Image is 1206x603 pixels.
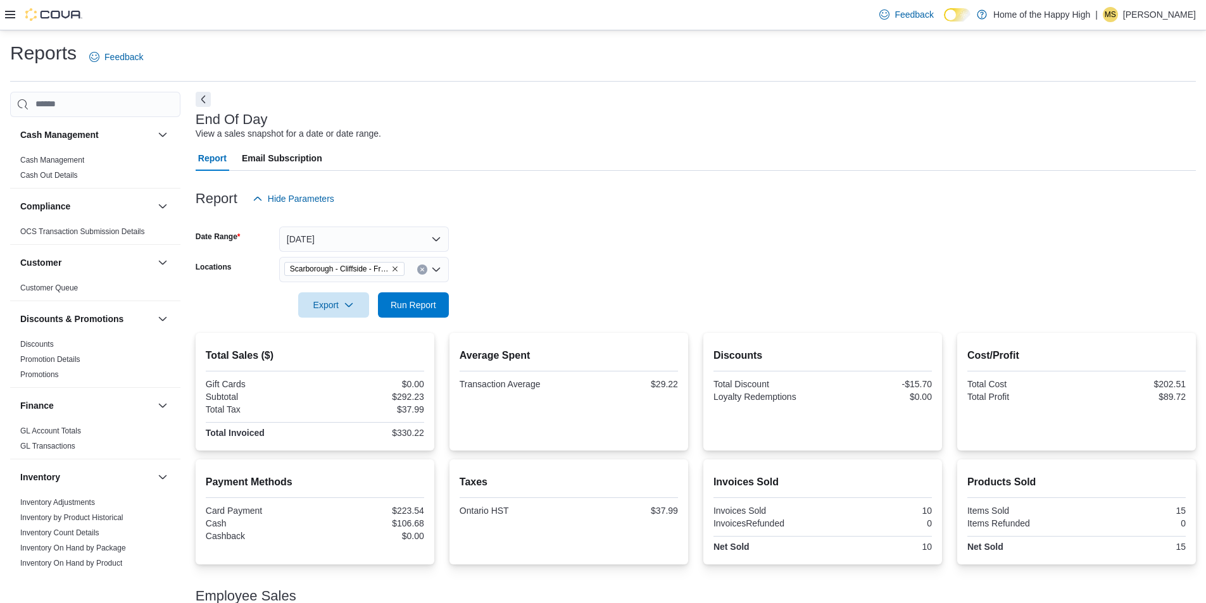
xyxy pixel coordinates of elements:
span: Promotion Details [20,354,80,364]
button: Open list of options [431,264,441,275]
span: Customer Queue [20,283,78,293]
div: Finance [10,423,180,459]
span: GL Account Totals [20,426,81,436]
button: Inventory [155,469,170,485]
button: Discounts & Promotions [155,311,170,326]
button: Customer [155,255,170,270]
a: Feedback [874,2,938,27]
div: $292.23 [317,392,424,402]
button: Export [298,292,369,318]
button: Next [196,92,211,107]
button: Remove Scarborough - Cliffside - Friendly Stranger from selection in this group [391,265,399,273]
strong: Total Invoiced [206,428,265,438]
div: Cash [206,518,313,528]
div: Items Sold [967,506,1074,516]
div: 0 [1079,518,1186,528]
div: $202.51 [1079,379,1186,389]
p: Home of the Happy High [993,7,1090,22]
div: 10 [825,506,932,516]
button: Customer [20,256,153,269]
h2: Average Spent [460,348,678,363]
strong: Net Sold [967,542,1003,552]
h2: Discounts [713,348,932,363]
a: Discounts [20,340,54,349]
button: Finance [20,399,153,412]
button: [DATE] [279,227,449,252]
a: GL Account Totals [20,426,81,435]
div: $223.54 [317,506,424,516]
div: View a sales snapshot for a date or date range. [196,127,381,140]
span: Cash Management [20,155,84,165]
h1: Reports [10,40,77,66]
h2: Taxes [460,475,678,490]
p: [PERSON_NAME] [1123,7,1196,22]
div: -$15.70 [825,379,932,389]
div: $0.00 [825,392,932,402]
div: Gift Cards [206,379,313,389]
a: Feedback [84,44,148,70]
button: Compliance [20,200,153,213]
button: Cash Management [20,128,153,141]
div: Total Tax [206,404,313,414]
span: Promotions [20,370,59,380]
label: Date Range [196,232,241,242]
span: MS [1105,7,1116,22]
h3: Finance [20,399,54,412]
span: Inventory Adjustments [20,497,95,507]
a: GL Transactions [20,442,75,451]
div: 15 [1079,506,1186,516]
div: Transaction Average [460,379,567,389]
a: Inventory Adjustments [20,498,95,507]
div: Total Cost [967,379,1074,389]
div: Ontario HST [460,506,567,516]
a: OCS Transaction Submission Details [20,227,145,236]
div: Invoices Sold [713,506,820,516]
span: Scarborough - Cliffside - Friendly Stranger [290,263,389,275]
a: Inventory by Product Historical [20,513,123,522]
div: $106.68 [317,518,424,528]
button: Inventory [20,471,153,483]
a: Inventory Count Details [20,528,99,537]
div: $29.22 [571,379,678,389]
span: Inventory On Hand by Package [20,543,126,553]
span: Export [306,292,361,318]
input: Dark Mode [944,8,970,22]
h3: End Of Day [196,112,268,127]
span: Discounts [20,339,54,349]
div: Loyalty Redemptions [713,392,820,402]
div: Discounts & Promotions [10,337,180,387]
div: Card Payment [206,506,313,516]
a: Cash Management [20,156,84,165]
div: 15 [1079,542,1186,552]
div: $37.99 [317,404,424,414]
span: Run Report [391,299,436,311]
h3: Report [196,191,237,206]
span: Email Subscription [242,146,322,171]
div: $89.72 [1079,392,1186,402]
span: Feedback [895,8,933,21]
a: Customer Queue [20,283,78,292]
a: Cash Out Details [20,171,78,180]
button: Finance [155,398,170,413]
div: Matthew Sanchez [1103,7,1118,22]
strong: Net Sold [713,542,750,552]
p: | [1095,7,1098,22]
a: Inventory On Hand by Package [20,544,126,552]
span: Inventory Count Details [20,528,99,538]
button: Discounts & Promotions [20,313,153,325]
div: Cashback [206,531,313,541]
div: Compliance [10,224,180,244]
span: GL Transactions [20,441,75,451]
div: Total Profit [967,392,1074,402]
span: Inventory by Product Historical [20,513,123,523]
div: InvoicesRefunded [713,518,820,528]
div: $37.99 [571,506,678,516]
h2: Products Sold [967,475,1186,490]
button: Cash Management [155,127,170,142]
img: Cova [25,8,82,21]
h3: Cash Management [20,128,99,141]
span: Scarborough - Cliffside - Friendly Stranger [284,262,405,276]
a: Promotion Details [20,355,80,364]
h3: Discounts & Promotions [20,313,123,325]
div: Items Refunded [967,518,1074,528]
